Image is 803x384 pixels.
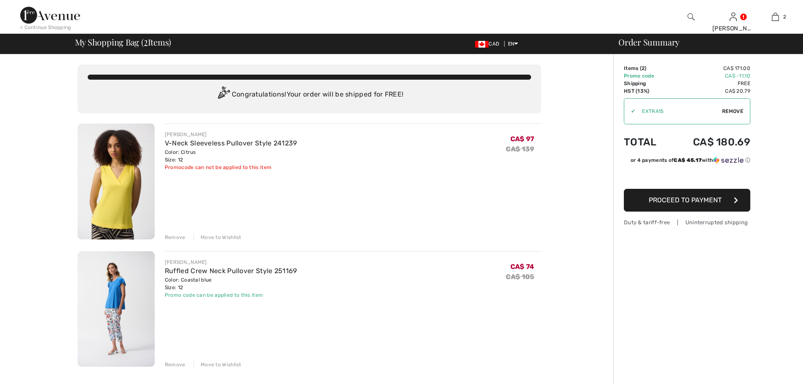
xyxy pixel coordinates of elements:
[165,258,297,266] div: [PERSON_NAME]
[165,139,297,147] a: V-Neck Sleeveless Pullover Style 241239
[635,99,722,124] input: Promo code
[506,273,534,281] s: CA$ 105
[165,291,297,299] div: Promo code can be applied to this item
[20,24,71,31] div: < Continue Shopping
[670,128,750,156] td: CA$ 180.69
[645,143,803,384] iframe: Find more information here
[508,41,518,47] span: EN
[475,41,489,48] img: Canadian Dollar
[670,64,750,72] td: CA$ 171.00
[75,38,172,46] span: My Shopping Bag ( Items)
[165,234,185,241] div: Remove
[631,156,750,164] div: or 4 payments of with
[165,164,297,171] div: Promocode can not be applied to this item
[165,276,297,291] div: Color: Coastal blue Size: 12
[165,361,185,368] div: Remove
[624,64,670,72] td: Items ( )
[193,234,242,241] div: Move to Wishlist
[670,72,750,80] td: CA$ -11.10
[624,156,750,167] div: or 4 payments ofCA$ 45.17withSezzle Click to learn more about Sezzle
[88,86,531,103] div: Congratulations! Your order will be shipped for FREE!
[624,167,750,186] iframe: PayPal-paypal
[144,36,148,47] span: 2
[20,7,80,24] img: 1ère Avenue
[624,80,670,87] td: Shipping
[193,361,242,368] div: Move to Wishlist
[624,189,750,212] button: Proceed to Payment
[670,80,750,87] td: Free
[78,124,155,239] img: V-Neck Sleeveless Pullover Style 241239
[624,87,670,95] td: HST (13%)
[165,131,297,138] div: [PERSON_NAME]
[165,267,297,275] a: Ruffled Crew Neck Pullover Style 251169
[510,263,534,271] span: CA$ 74
[688,12,695,22] img: search the website
[624,128,670,156] td: Total
[506,145,534,153] s: CA$ 139
[712,24,754,33] div: [PERSON_NAME]
[772,12,779,22] img: My Bag
[730,12,737,22] img: My Info
[783,13,786,21] span: 2
[165,148,297,164] div: Color: Citrus Size: 12
[755,12,796,22] a: 2
[510,135,534,143] span: CA$ 97
[642,65,645,71] span: 2
[475,41,502,47] span: CAD
[722,107,743,115] span: Remove
[78,251,155,367] img: Ruffled Crew Neck Pullover Style 251169
[624,107,635,115] div: ✔
[624,72,670,80] td: Promo code
[670,87,750,95] td: CA$ 20.79
[608,38,798,46] div: Order Summary
[215,86,232,103] img: Congratulation2.svg
[730,13,737,21] a: Sign In
[624,218,750,226] div: Duty & tariff-free | Uninterrupted shipping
